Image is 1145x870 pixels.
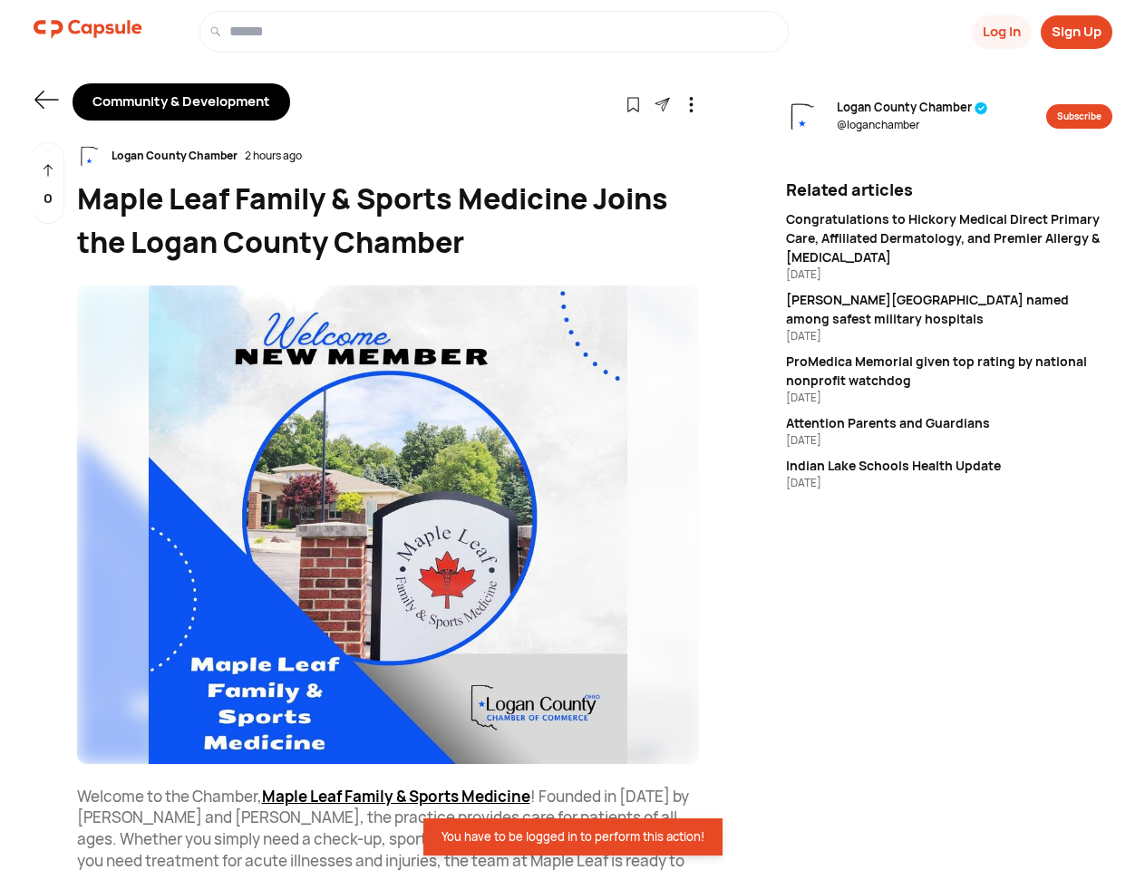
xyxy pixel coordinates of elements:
div: Logan County Chamber [104,148,245,164]
div: Indian Lake Schools Health Update [786,456,1112,475]
span: @ loganchamber [837,117,988,133]
div: [DATE] [786,432,1112,449]
span: Logan County Chamber [837,99,988,117]
div: 2 hours ago [245,148,302,164]
div: [DATE] [786,266,1112,283]
a: Maple Leaf Family & Sports Medicine [262,786,530,807]
div: [DATE] [786,475,1112,491]
img: resizeImage [77,285,699,764]
div: Maple Leaf Family & Sports Medicine Joins the Logan County Chamber [77,177,699,264]
a: logo [34,11,142,53]
button: Sign Up [1041,15,1112,49]
div: [PERSON_NAME][GEOGRAPHIC_DATA] named among safest military hospitals [786,290,1112,328]
button: Subscribe [1046,104,1112,129]
div: ProMedica Memorial given top rating by national nonprofit watchdog [786,352,1112,390]
div: [DATE] [786,328,1112,344]
div: Community & Development [73,83,290,121]
p: 0 [44,188,53,209]
button: Log In [972,15,1032,49]
img: resizeImage [77,142,104,183]
div: Related articles [786,178,1112,202]
div: Attention Parents and Guardians [786,413,1112,432]
img: resizeImage [786,98,822,152]
img: tick [975,101,988,115]
div: [DATE] [786,390,1112,406]
div: Congratulations to Hickory Medical Direct Primary Care, Affiliated Dermatology, and Premier Aller... [786,209,1112,266]
img: logo [34,11,142,47]
div: You have to be logged in to perform this action! [442,829,704,845]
